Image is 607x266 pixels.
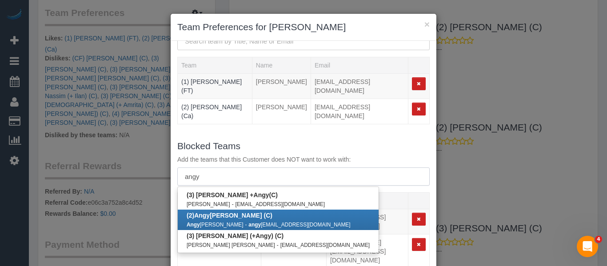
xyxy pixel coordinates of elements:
td: Name [252,99,311,124]
a: (3) [PERSON_NAME] +Angy(C) [PERSON_NAME] - [EMAIL_ADDRESS][DOMAIN_NAME] [178,189,379,210]
b: (3) [PERSON_NAME] (+ ) (C) [187,232,284,239]
input: Search team by Title, Name or Email [177,167,430,186]
strong: Angy [256,232,271,239]
input: Search team by Title, Name or Email [177,32,430,50]
strong: angy [248,222,261,228]
small: - [277,242,279,248]
a: (1) [PERSON_NAME] (FT) [181,78,242,94]
small: - [232,201,234,207]
p: Add the teams that this Customer does NOT want to work with: [177,155,430,164]
small: [EMAIL_ADDRESS][DOMAIN_NAME] [236,201,325,207]
td: Email [311,74,408,99]
a: (2) [PERSON_NAME] (Ca) [181,103,242,119]
small: [EMAIL_ADDRESS][DOMAIN_NAME] [248,222,350,228]
small: [PERSON_NAME] [187,222,244,228]
a: (2)Angy[PERSON_NAME] (C) Angy[PERSON_NAME] - angy[EMAIL_ADDRESS][DOMAIN_NAME] [178,210,379,230]
a: (3) [PERSON_NAME] (+Angy) (C) [PERSON_NAME] [PERSON_NAME] - [EMAIL_ADDRESS][DOMAIN_NAME] [178,230,379,250]
strong: Angy [187,222,200,228]
small: [PERSON_NAME] [PERSON_NAME] [187,242,275,248]
span: 4 [595,236,602,243]
th: Team [178,57,252,74]
b: (2) [PERSON_NAME] (C) [187,212,272,219]
td: Name [252,74,311,99]
iframe: Intercom live chat [577,236,598,257]
small: - [245,222,247,228]
h3: Blocked Teams [177,141,430,151]
th: Email [311,57,408,74]
button: × [424,20,430,29]
small: [EMAIL_ADDRESS][DOMAIN_NAME] [280,242,370,248]
b: (3) [PERSON_NAME] + (C) [187,191,278,199]
th: Name [252,57,311,74]
h3: Team Preferences for [PERSON_NAME] [177,20,430,34]
small: [PERSON_NAME] [187,201,230,207]
strong: Angy [194,212,210,219]
td: Team [178,99,252,124]
td: Email [311,99,408,124]
strong: Angy [254,191,269,199]
td: Team [178,74,252,99]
